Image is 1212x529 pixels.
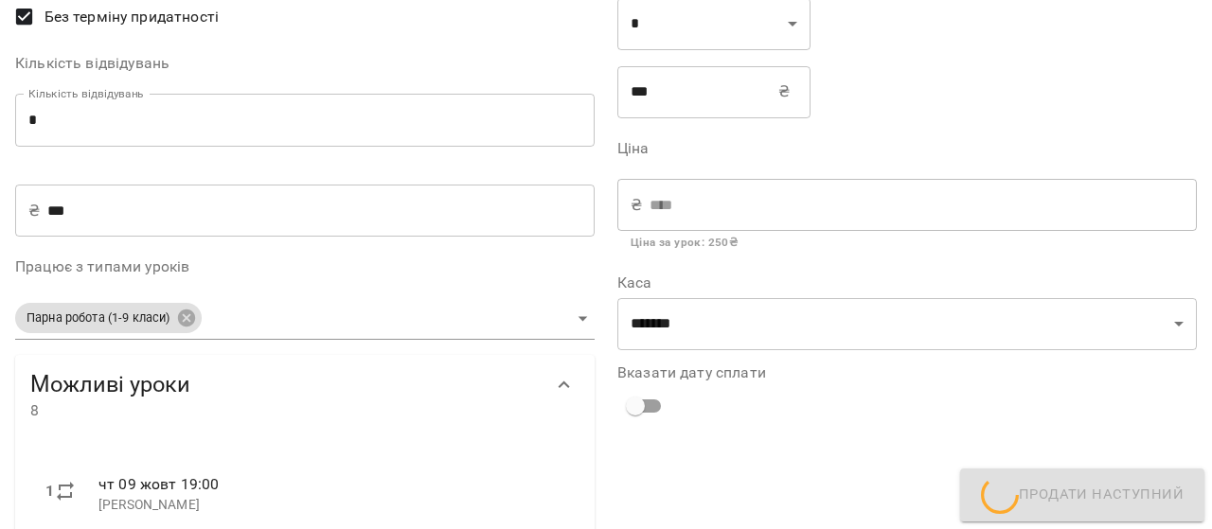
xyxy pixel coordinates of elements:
[45,480,54,503] label: 1
[15,303,202,333] div: Парна робота (1-9 класи)
[15,297,595,340] div: Парна робота (1-9 класи)
[15,259,595,274] label: Працює з типами уроків
[28,200,40,222] p: ₴
[778,80,790,103] p: ₴
[98,475,219,493] span: чт 09 жовт 19:00
[15,309,182,327] span: Парна робота (1-9 класи)
[631,194,642,217] p: ₴
[617,365,1197,380] label: Вказати дату сплати
[15,56,595,71] label: Кількість відвідувань
[631,236,738,249] b: Ціна за урок : 250 ₴
[98,496,564,515] p: [PERSON_NAME]
[30,370,542,399] span: Можливі уроки
[45,6,219,28] span: Без терміну придатності
[617,141,1197,156] label: Ціна
[30,399,542,422] span: 8
[542,362,587,408] button: Show more
[617,275,1197,291] label: Каса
